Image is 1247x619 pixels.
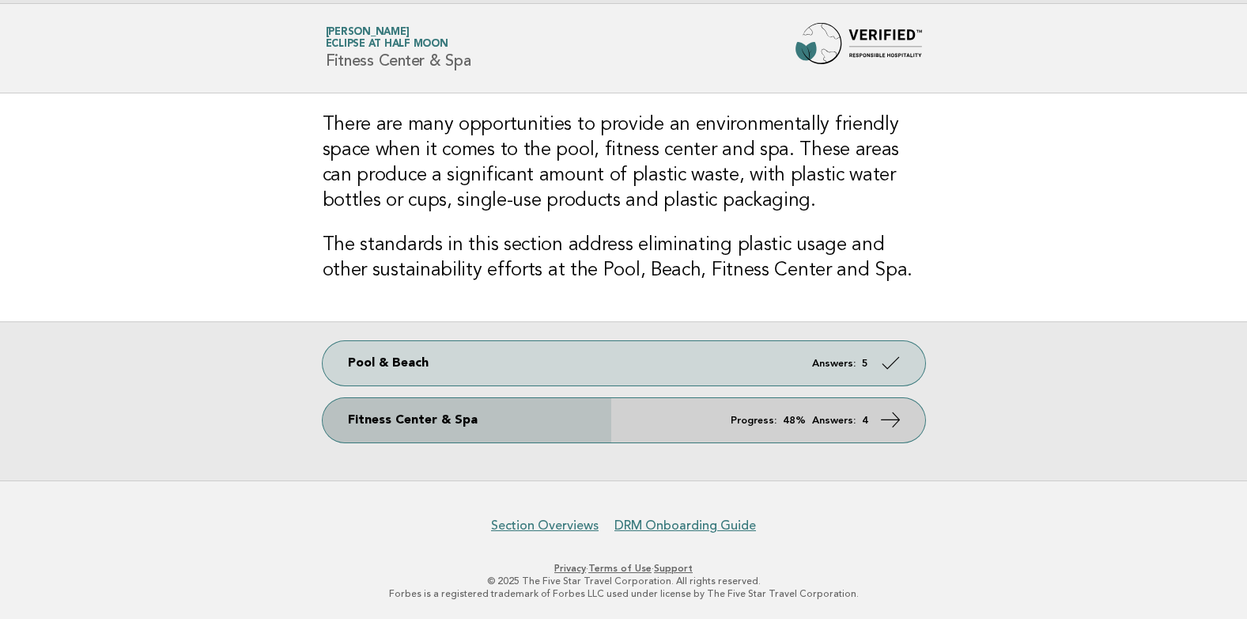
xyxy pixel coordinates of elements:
em: Progress: [731,416,777,426]
p: Forbes is a registered trademark of Forbes LLC used under license by The Five Star Travel Corpora... [140,587,1108,600]
a: DRM Onboarding Guide [614,518,756,534]
span: Eclipse at Half Moon [326,40,448,50]
a: Terms of Use [588,563,652,574]
a: Fitness Center & Spa Progress: 48% Answers: 4 [323,398,925,442]
h1: Fitness Center & Spa [326,28,471,69]
a: [PERSON_NAME]Eclipse at Half Moon [326,27,448,49]
strong: 5 [862,359,868,369]
h3: The standards in this section address eliminating plastic usage and other sustainability efforts ... [323,233,925,283]
p: · · [140,562,1108,575]
a: Privacy [554,563,586,574]
em: Answers: [812,416,856,426]
h3: There are many opportunities to provide an environmentally friendly space when it comes to the po... [323,112,925,214]
em: Answers: [812,359,856,369]
p: © 2025 The Five Star Travel Corporation. All rights reserved. [140,575,1108,587]
strong: 48% [783,416,806,426]
a: Pool & Beach Answers: 5 [323,341,925,385]
strong: 4 [862,416,868,426]
a: Support [654,563,693,574]
a: Section Overviews [491,518,599,534]
img: Forbes Travel Guide [795,23,922,74]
